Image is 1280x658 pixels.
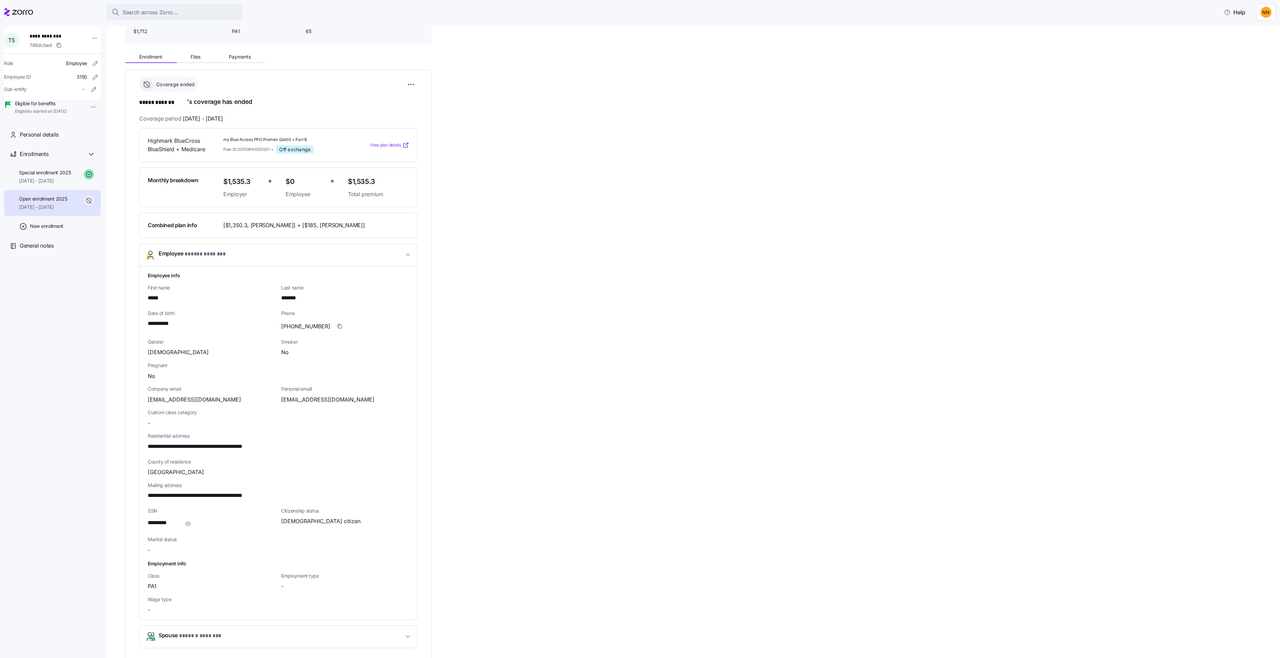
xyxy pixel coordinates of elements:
[281,322,330,331] span: [PHONE_NUMBER]
[223,190,262,199] span: Employer
[148,433,409,439] span: Residential address
[148,409,276,416] span: Custom class category
[19,195,67,202] span: Open enrollment 2025
[306,28,374,35] span: 65
[281,386,409,392] span: Personal email
[281,582,284,591] span: -
[148,507,276,514] span: SSN
[148,573,276,579] span: Class
[139,114,223,123] span: Coverage period
[148,546,150,554] span: -
[223,137,342,143] span: my Blue Access PPO Premier Gold 0 + Part B
[1261,7,1271,18] img: 03df8804be8400ef86d83aae3e04acca
[159,249,236,261] span: Employee
[20,150,48,158] span: Enrollments
[15,109,67,114] span: Eligibility started on [DATE]
[370,142,409,148] a: View plan details
[1224,8,1245,16] span: Help
[370,142,401,148] span: View plan details
[148,395,241,404] span: [EMAIL_ADDRESS][DOMAIN_NAME]
[148,596,276,603] span: Wage type
[281,348,289,357] span: No
[148,272,409,279] h1: Employee info
[286,176,325,187] span: $0
[281,573,409,579] span: Employment type
[30,223,63,230] span: New enrollment
[281,395,374,404] span: [EMAIL_ADDRESS][DOMAIN_NAME]
[4,74,31,80] span: Employee ID
[148,560,409,567] h1: Employment info
[148,606,150,614] span: -
[148,419,150,427] span: -
[281,517,361,526] span: [DEMOGRAPHIC_DATA] citizen
[82,86,84,93] span: -
[148,339,276,345] span: Gender
[148,372,155,380] span: No
[66,60,87,67] span: Employee
[183,114,223,123] span: [DATE] - [DATE]
[4,60,13,67] span: Role
[4,86,27,93] span: Sub-entity
[19,177,71,184] span: [DATE] - [DATE]
[148,176,198,185] span: Monthly breakdown
[139,54,162,59] span: Enrollment
[148,310,276,317] span: Date of birth
[281,507,409,514] span: Citizenship status
[229,54,251,59] span: Payments
[30,42,52,49] span: 749dcbed
[330,176,334,186] span: =
[148,536,276,543] span: Marital status
[148,221,197,230] span: Combined plan info
[281,284,409,291] span: Last name
[148,284,276,291] span: First name
[232,28,300,35] span: PA1
[20,130,59,139] span: Personal details
[19,204,67,210] span: [DATE] - [DATE]
[148,468,204,476] span: [GEOGRAPHIC_DATA]
[223,146,273,152] span: Plan ID: 33709PA1350001 +
[154,81,195,88] span: Coverage ended
[148,386,276,392] span: Company email
[281,310,409,317] span: Phone
[148,482,409,489] span: Mailing address
[8,37,15,43] span: T S
[19,169,71,176] span: Special enrollment 2025
[148,348,209,357] span: [DEMOGRAPHIC_DATA]
[348,190,409,199] span: Total premium
[148,582,157,591] span: PA1
[139,97,418,109] h1: 's coverage has ended
[133,28,226,35] span: $1,712
[223,221,365,230] span: [$1,350.3, [PERSON_NAME]] + [$185, [PERSON_NAME]]
[20,241,54,250] span: General notes
[348,176,409,187] span: $1,535.3
[268,176,272,186] span: +
[148,362,409,369] span: Pregnant
[15,100,67,107] span: Eligible for benefits
[148,137,218,154] span: Highmark BlueCross BlueShield + Medicare
[123,8,178,17] span: Search across Zorro...
[159,631,237,642] span: Spouse
[1218,5,1251,19] button: Help
[191,54,201,59] span: Files
[279,146,310,153] span: Off exchange
[77,74,87,80] span: 3150
[148,458,409,465] span: County of residence
[281,339,409,345] span: Smoker
[106,4,242,20] button: Search across Zorro...
[286,190,325,199] span: Employee
[223,176,262,187] span: $1,535.3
